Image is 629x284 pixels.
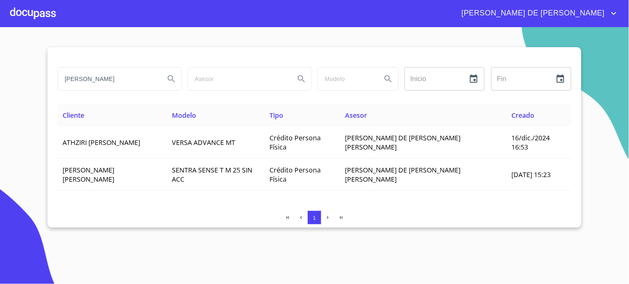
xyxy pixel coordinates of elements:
button: 1 [308,211,321,224]
span: Crédito Persona Física [270,165,321,184]
span: VERSA ADVANCE MT [172,138,235,147]
input: search [188,68,288,90]
span: 16/dic./2024 16:53 [512,133,550,152]
span: Crédito Persona Física [270,133,321,152]
span: SENTRA SENSE T M 25 SIN ACC [172,165,252,184]
button: Search [378,69,398,89]
span: [PERSON_NAME] [PERSON_NAME] [63,165,114,184]
span: [PERSON_NAME] DE [PERSON_NAME] [PERSON_NAME] [345,165,461,184]
span: [PERSON_NAME] DE [PERSON_NAME] [PERSON_NAME] [345,133,461,152]
span: Tipo [270,111,284,120]
span: Creado [512,111,535,120]
button: Search [161,69,181,89]
span: Asesor [345,111,367,120]
input: search [58,68,158,90]
button: account of current user [455,7,619,20]
span: ATHZIRI [PERSON_NAME] [63,138,140,147]
span: [PERSON_NAME] DE [PERSON_NAME] [455,7,609,20]
button: Search [292,69,312,89]
input: search [318,68,375,90]
span: Cliente [63,111,84,120]
span: [DATE] 15:23 [512,170,551,179]
span: 1 [313,215,316,221]
span: Modelo [172,111,196,120]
